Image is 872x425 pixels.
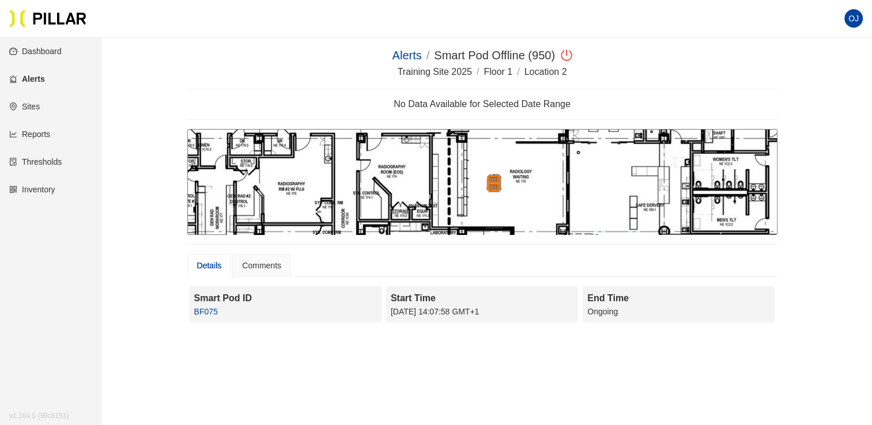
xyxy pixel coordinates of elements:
[194,291,377,305] div: Smart Pod ID
[391,291,573,305] div: Start Time
[187,98,777,110] h4: No Data Available for Selected Date Range
[9,9,86,28] img: Pillar Technologies
[391,305,573,318] div: [DATE] 14:07:58 GMT+1
[398,67,472,77] span: Training Site 2025
[477,67,479,77] span: /
[392,49,422,62] a: Alerts
[9,47,62,56] a: dashboardDashboard
[9,157,62,166] a: exceptionThresholds
[426,49,430,62] span: /
[848,9,859,28] span: OJ
[587,305,770,318] div: Ongoing
[517,67,519,77] span: /
[9,130,50,139] a: line-chartReports
[242,259,281,272] div: Comments
[474,174,514,192] img: Marker
[587,291,770,305] div: End Time
[558,50,572,61] span: poweroff
[9,102,40,111] a: environmentSites
[194,307,218,316] a: BF075
[197,259,222,272] div: Details
[484,67,512,77] span: Floor 1
[9,74,45,84] a: alertAlerts
[524,67,567,77] span: Location 2
[9,185,55,194] a: qrcodeInventory
[434,49,524,62] span: Smart Pod Offline
[434,49,572,62] span: (950)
